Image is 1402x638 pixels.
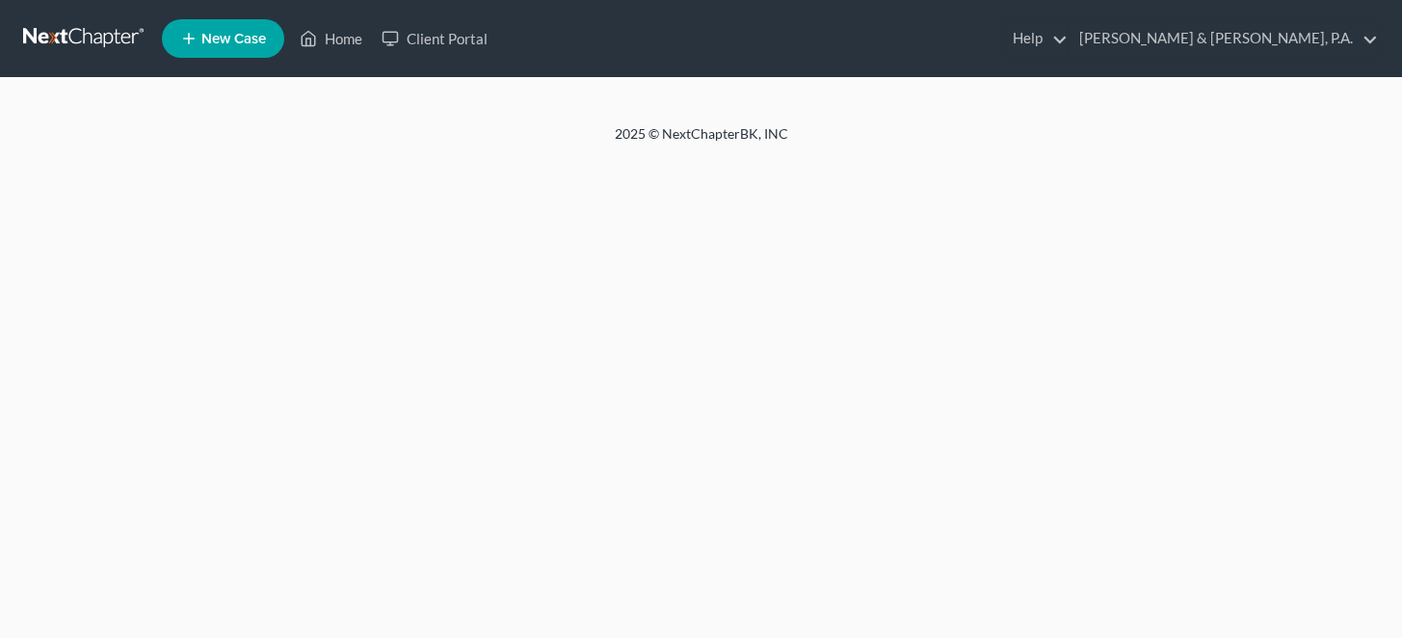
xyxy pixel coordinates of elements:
[152,124,1251,159] div: 2025 © NextChapterBK, INC
[290,21,372,56] a: Home
[372,21,497,56] a: Client Portal
[1070,21,1378,56] a: [PERSON_NAME] & [PERSON_NAME], P.A.
[162,19,284,58] new-legal-case-button: New Case
[1003,21,1068,56] a: Help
